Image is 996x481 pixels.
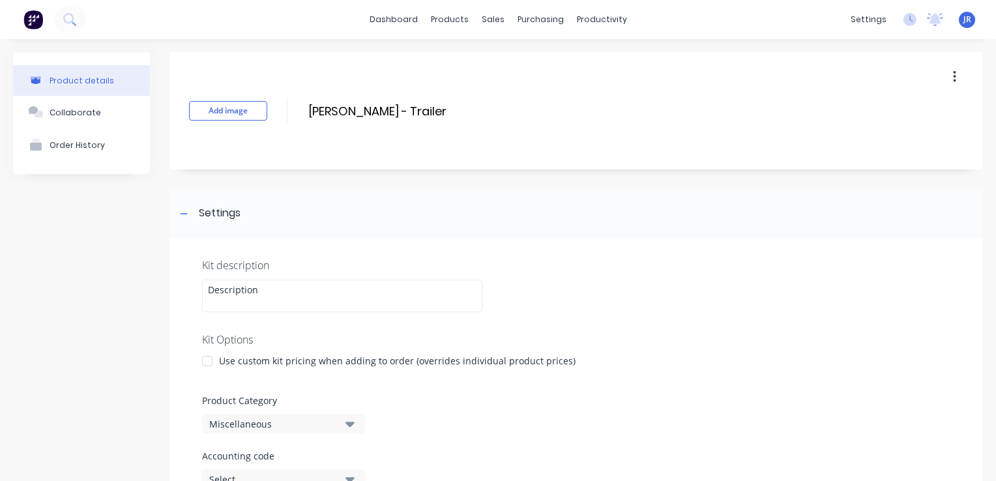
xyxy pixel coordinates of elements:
div: Use custom kit pricing when adding to order (overrides individual product prices) [219,354,576,368]
button: Miscellaneous [202,414,365,433]
button: Order History [13,128,150,161]
div: Description [202,280,482,312]
div: Miscellaneous [209,417,336,431]
span: JR [963,14,971,25]
div: Collaborate [50,108,101,117]
label: Accounting code [202,449,950,463]
div: Order History [50,140,105,150]
label: Product Category [202,394,950,407]
a: dashboard [363,10,424,29]
div: products [424,10,475,29]
button: Product details [13,65,150,96]
button: Collaborate [13,96,150,128]
div: Kit Options [202,332,950,347]
div: Kit description [202,257,950,273]
div: Product details [50,76,114,85]
div: sales [475,10,511,29]
img: Factory [23,10,43,29]
div: settings [844,10,893,29]
div: productivity [570,10,634,29]
iframe: Intercom live chat [952,437,983,468]
div: Settings [199,205,241,222]
input: Enter kit name [307,102,538,121]
button: Add image [189,101,267,121]
div: purchasing [511,10,570,29]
